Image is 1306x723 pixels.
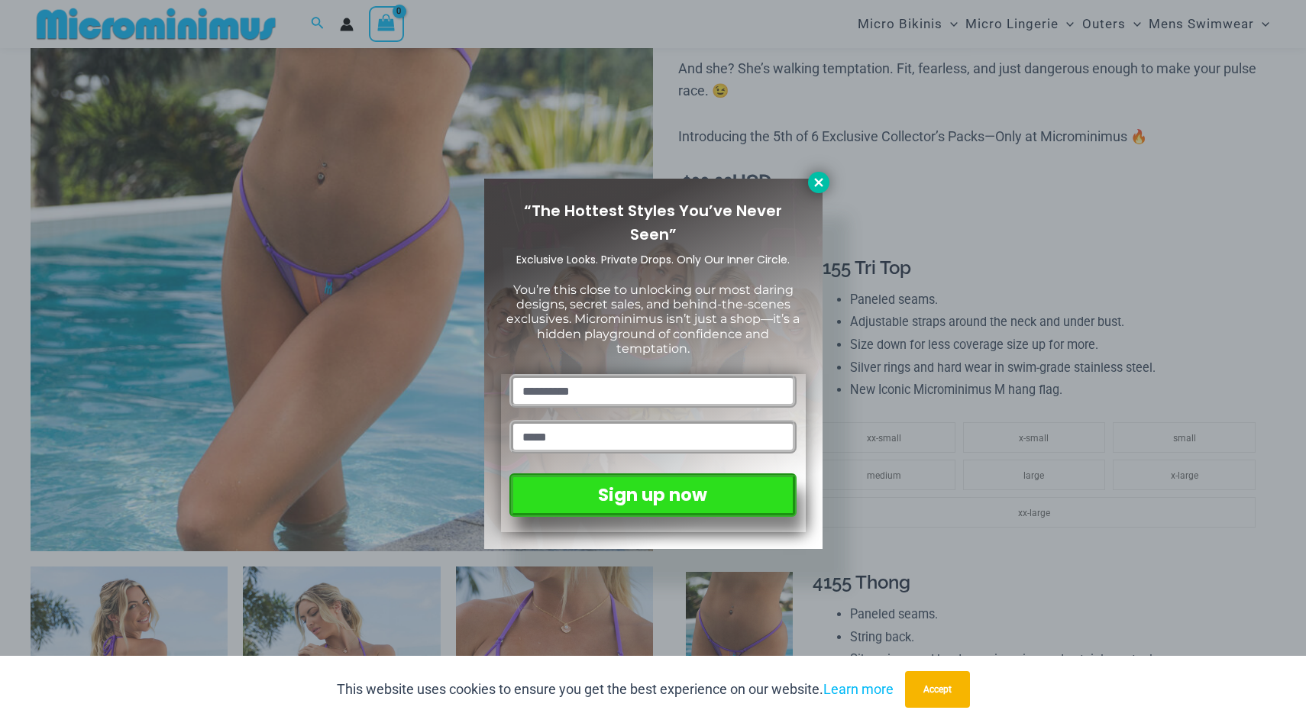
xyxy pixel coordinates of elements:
span: “The Hottest Styles You’ve Never Seen” [524,200,782,245]
p: This website uses cookies to ensure you get the best experience on our website. [337,678,894,701]
a: Learn more [823,681,894,697]
button: Close [808,172,829,193]
span: Exclusive Looks. Private Drops. Only Our Inner Circle. [516,252,790,267]
button: Sign up now [509,473,796,517]
button: Accept [905,671,970,708]
span: You’re this close to unlocking our most daring designs, secret sales, and behind-the-scenes exclu... [506,282,800,356]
